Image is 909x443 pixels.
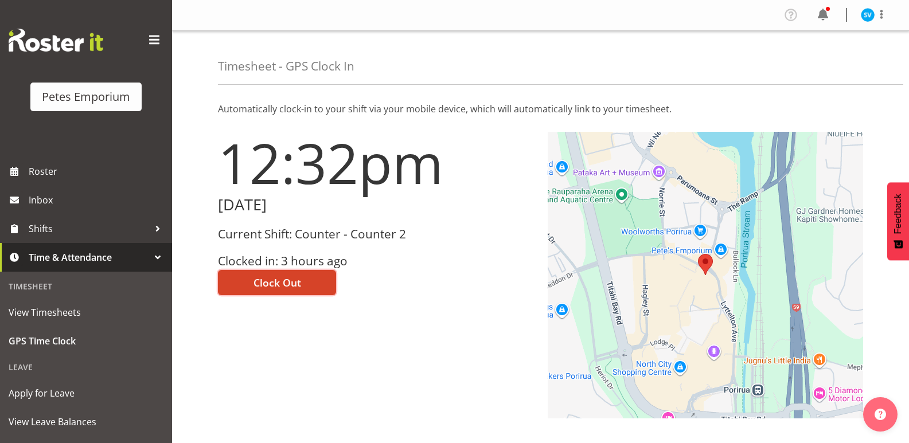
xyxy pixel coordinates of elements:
[861,8,875,22] img: sasha-vandervalk6911.jpg
[9,332,163,350] span: GPS Time Clock
[3,355,169,379] div: Leave
[887,182,909,260] button: Feedback - Show survey
[218,196,534,214] h2: [DATE]
[3,379,169,407] a: Apply for Leave
[42,88,130,105] div: Petes Emporium
[218,270,336,295] button: Clock Out
[893,194,903,234] span: Feedback
[9,385,163,402] span: Apply for Leave
[218,228,534,241] h3: Current Shift: Counter - Counter 2
[218,60,354,73] h4: Timesheet - GPS Clock In
[3,275,169,298] div: Timesheet
[9,413,163,430] span: View Leave Balances
[29,163,166,180] span: Roster
[3,298,169,327] a: View Timesheets
[875,409,886,420] img: help-xxl-2.png
[9,29,103,52] img: Rosterit website logo
[3,407,169,436] a: View Leave Balances
[29,220,149,237] span: Shifts
[253,275,301,290] span: Clock Out
[218,132,534,194] h1: 12:32pm
[218,254,534,268] h3: Clocked in: 3 hours ago
[29,249,149,266] span: Time & Attendance
[3,327,169,355] a: GPS Time Clock
[9,304,163,321] span: View Timesheets
[29,191,166,209] span: Inbox
[218,102,863,116] p: Automatically clock-in to your shift via your mobile device, which will automatically link to you...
